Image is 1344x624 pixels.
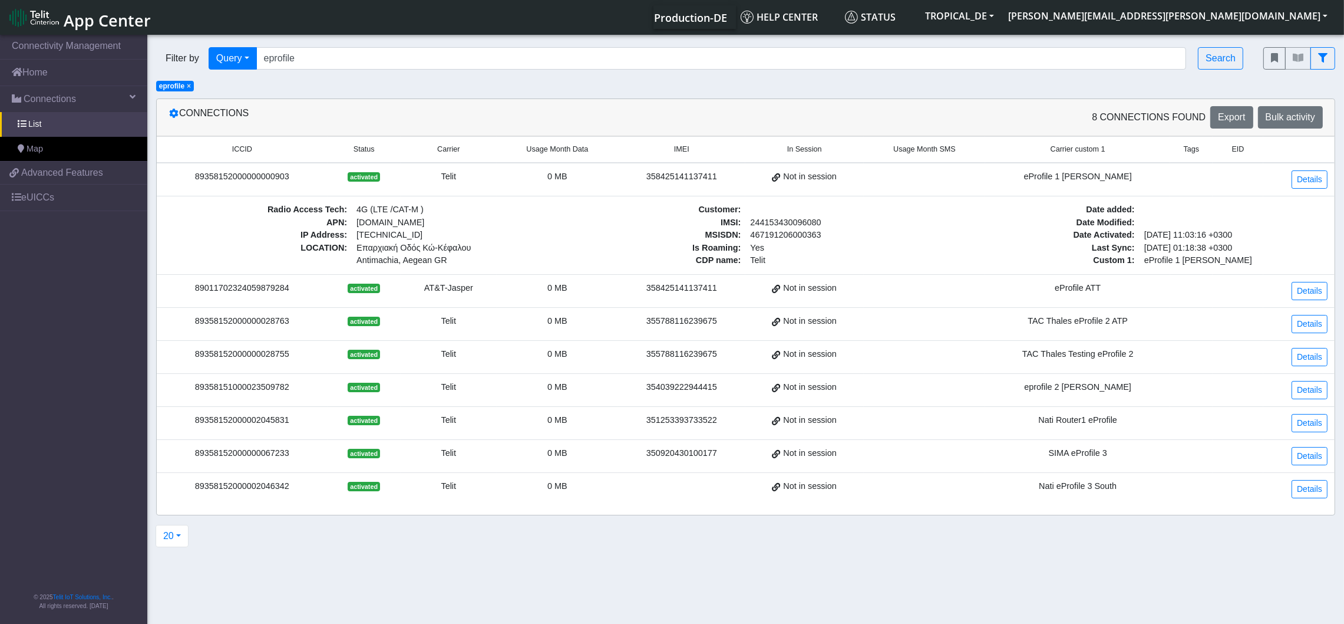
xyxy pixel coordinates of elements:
button: Search [1198,47,1243,70]
div: Telit [408,170,490,183]
a: Details [1292,170,1328,189]
img: logo-telit-cinterion-gw-new.png [9,8,59,27]
span: Last Sync : [952,242,1140,255]
span: 0 MB [547,283,567,293]
span: activated [348,172,380,182]
span: Antimachia, Aegean GR [356,254,535,267]
span: App Center [64,9,151,31]
div: 358425141137411 [625,170,738,183]
span: Date added : [952,203,1140,216]
span: CDP name : [557,254,745,267]
button: Bulk activity [1258,106,1323,129]
span: 0 MB [547,349,567,359]
div: 89358152000000028763 [164,315,321,328]
div: 351253393733522 [625,414,738,427]
span: 0 MB [547,448,567,458]
span: IMSI : [557,216,745,229]
span: [TECHNICAL_ID] [356,230,422,239]
span: Customer : [557,203,745,216]
div: 358425141137411 [625,282,738,295]
div: Telit [408,315,490,328]
span: Map [27,143,43,156]
input: Search... [256,47,1187,70]
span: Date Activated : [952,229,1140,242]
div: 89358152000002046342 [164,480,321,493]
a: Details [1292,282,1328,300]
span: 0 MB [547,172,567,181]
span: IMEI [674,144,689,155]
a: Details [1292,315,1328,333]
span: [DATE] 01:18:38 +0300 [1140,242,1328,255]
div: Telit [408,480,490,493]
span: Filter by [156,51,209,65]
span: Advanced Features [21,166,103,180]
div: 89358152000000067233 [164,447,321,460]
span: 0 MB [547,481,567,491]
a: Help center [736,5,840,29]
a: Details [1292,414,1328,432]
span: activated [348,449,380,458]
span: IP Address : [164,229,352,242]
div: Nati Router1 eProfile [992,414,1163,427]
span: Custom 1 : [952,254,1140,267]
button: TROPICAL_DE [918,5,1001,27]
div: 355788116239675 [625,348,738,361]
a: Details [1292,480,1328,498]
button: 20 [156,525,189,547]
span: Not in session [783,348,836,361]
div: 89358152000000000903 [164,170,321,183]
span: 4G (LTE /CAT-M ) [352,203,540,216]
span: Bulk activity [1266,112,1315,122]
span: 244153430096080 [745,216,933,229]
span: Not in session [783,282,836,295]
div: 354039222944415 [625,381,738,394]
span: [DATE] 11:03:16 +0300 [1140,229,1328,242]
div: eProfile ATT [992,282,1163,295]
span: 0 MB [547,415,567,425]
button: Query [209,47,257,70]
span: Yes [750,243,764,252]
span: Not in session [783,315,836,328]
a: Details [1292,447,1328,465]
span: eProfile 1 [PERSON_NAME] [1140,254,1328,267]
a: Telit IoT Solutions, Inc. [53,594,112,600]
button: Export [1210,106,1253,129]
span: ICCID [232,144,252,155]
div: 355788116239675 [625,315,738,328]
div: Telit [408,447,490,460]
span: Επαρχιακή Οδός Κώ-Κέφαλου [356,242,535,255]
span: 467191206000363 [745,229,933,242]
span: [DOMAIN_NAME] [352,216,540,229]
span: activated [348,317,380,326]
span: activated [348,383,380,392]
span: Not in session [783,170,836,183]
span: × [187,82,191,90]
a: Details [1292,348,1328,366]
span: Usage Month SMS [893,144,956,155]
span: activated [348,284,380,293]
span: Date Modified : [952,216,1140,229]
span: In Session [787,144,822,155]
div: AT&T-Jasper [408,282,490,295]
span: Not in session [783,480,836,493]
span: activated [348,482,380,491]
span: Usage Month Data [526,144,588,155]
span: Not in session [783,447,836,460]
span: Tags [1184,144,1200,155]
div: TAC Thales eProfile 2 ATP [992,315,1163,328]
div: 89358151000023509782 [164,381,321,394]
span: eprofile [159,82,184,90]
div: 89358152000000028755 [164,348,321,361]
div: 350920430100177 [625,447,738,460]
div: Telit [408,348,490,361]
div: eProfile 1 [PERSON_NAME] [992,170,1163,183]
a: Details [1292,381,1328,399]
span: Connections [24,92,76,106]
span: Carrier custom 1 [1051,144,1105,155]
div: Nati eProfile 3 South [992,480,1163,493]
span: Production-DE [654,11,727,25]
span: Telit [745,254,933,267]
div: 89011702324059879284 [164,282,321,295]
button: [PERSON_NAME][EMAIL_ADDRESS][PERSON_NAME][DOMAIN_NAME] [1001,5,1335,27]
div: eprofile 2 [PERSON_NAME] [992,381,1163,394]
